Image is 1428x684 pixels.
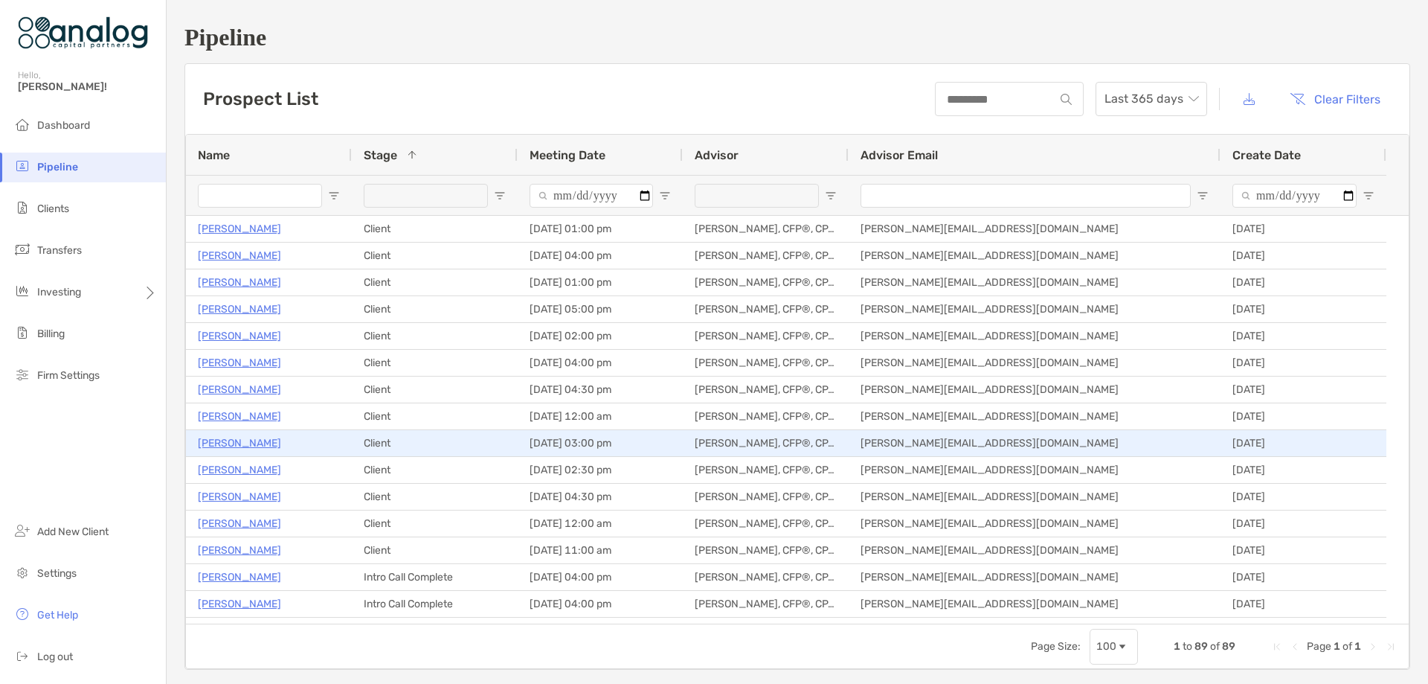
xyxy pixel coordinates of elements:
h1: Pipeline [184,24,1410,51]
div: [PERSON_NAME][EMAIL_ADDRESS][DOMAIN_NAME] [849,323,1220,349]
span: Advisor [695,148,739,162]
div: [DATE] 05:00 pm [518,296,683,322]
div: [PERSON_NAME], CFP®, CPA/PFS, CDFA [683,323,849,349]
span: 1 [1174,640,1180,653]
p: [PERSON_NAME] [198,273,281,292]
a: [PERSON_NAME] [198,514,281,533]
div: [DATE] 02:00 pm [518,323,683,349]
div: [DATE] [1220,243,1386,269]
a: [PERSON_NAME] [198,488,281,506]
div: [DATE] 01:00 pm [518,216,683,242]
input: Create Date Filter Input [1232,184,1357,208]
a: [PERSON_NAME] [198,220,281,238]
a: [PERSON_NAME] [198,380,281,399]
img: settings icon [13,563,31,581]
div: Page Size: [1031,640,1081,653]
div: [PERSON_NAME], CFP®, CPA/PFS, CDFA [683,296,849,322]
div: [DATE] [1220,430,1386,456]
div: [DATE] [1220,511,1386,537]
div: [PERSON_NAME][EMAIL_ADDRESS][DOMAIN_NAME] [849,618,1220,644]
span: Pipeline [37,161,78,173]
button: Open Filter Menu [1363,190,1374,202]
div: [DATE] [1220,403,1386,429]
div: [PERSON_NAME], CFP®, CPA/PFS, CDFA [683,377,849,403]
span: of [1210,640,1220,653]
span: Investing [37,286,81,298]
div: [DATE] 04:00 pm [518,564,683,590]
div: Client [352,537,518,563]
span: Dashboard [37,119,90,132]
div: Client [352,403,518,429]
div: [DATE] [1220,296,1386,322]
div: [PERSON_NAME], CFP®, CPA/PFS, CDFA [683,537,849,563]
span: Meeting Date [530,148,605,162]
div: [PERSON_NAME], CFP®, CPA/PFS, CDFA [683,403,849,429]
div: Client [352,269,518,295]
a: [PERSON_NAME] [198,246,281,265]
span: Clients [37,202,69,215]
div: [DATE] 04:00 pm [518,618,683,644]
img: firm-settings icon [13,365,31,383]
div: [PERSON_NAME], CFP®, CPA/PFS, CDFA [683,591,849,617]
div: [PERSON_NAME], CFP®, CPA/PFS, CDFA [683,564,849,590]
a: [PERSON_NAME] [198,407,281,426]
p: [PERSON_NAME] [198,568,281,586]
div: Client [352,243,518,269]
img: get-help icon [13,605,31,623]
span: Transfers [37,244,82,257]
div: [PERSON_NAME][EMAIL_ADDRESS][DOMAIN_NAME] [849,243,1220,269]
span: [PERSON_NAME]! [18,80,157,93]
span: Advisor Email [861,148,938,162]
a: [PERSON_NAME] [198,434,281,453]
img: input icon [1061,94,1072,105]
a: [PERSON_NAME] [198,461,281,479]
button: Open Filter Menu [659,190,671,202]
div: Page Size [1090,629,1138,665]
div: Intro Call Complete [352,591,518,617]
div: [DATE] 04:00 pm [518,243,683,269]
div: [PERSON_NAME][EMAIL_ADDRESS][DOMAIN_NAME] [849,484,1220,510]
p: [PERSON_NAME] [198,595,281,613]
input: Advisor Email Filter Input [861,184,1191,208]
div: Intro Call Complete [352,564,518,590]
div: [DATE] [1220,537,1386,563]
div: [PERSON_NAME][EMAIL_ADDRESS][DOMAIN_NAME] [849,269,1220,295]
div: Next Page [1367,641,1379,653]
div: [PERSON_NAME][EMAIL_ADDRESS][DOMAIN_NAME] [849,377,1220,403]
div: Client [352,323,518,349]
div: 100 [1096,640,1116,653]
button: Open Filter Menu [494,190,506,202]
div: [PERSON_NAME][EMAIL_ADDRESS][DOMAIN_NAME] [849,537,1220,563]
p: [PERSON_NAME] [198,300,281,319]
div: [PERSON_NAME], CFP®, CPA/PFS, CDFA [683,430,849,456]
div: [DATE] [1220,269,1386,295]
div: [DATE] [1220,457,1386,483]
div: [PERSON_NAME], CFP®, CPA/PFS, CDFA [683,216,849,242]
a: [PERSON_NAME] [198,354,281,372]
div: [PERSON_NAME], CFP®, CPA/PFS, CDFA [683,243,849,269]
div: Client [352,511,518,537]
div: [DATE] 12:00 am [518,403,683,429]
img: dashboard icon [13,115,31,133]
div: [PERSON_NAME][EMAIL_ADDRESS][DOMAIN_NAME] [849,403,1220,429]
div: [DATE] [1220,323,1386,349]
h3: Prospect List [203,89,318,109]
div: [PERSON_NAME], CFP®, CPA/PFS, CDFA [683,457,849,483]
div: Client [352,296,518,322]
span: 89 [1222,640,1235,653]
div: Client [352,216,518,242]
div: [PERSON_NAME][EMAIL_ADDRESS][DOMAIN_NAME] [849,296,1220,322]
span: 1 [1354,640,1361,653]
img: logout icon [13,647,31,665]
div: [PERSON_NAME], CFP®, CPA/PFS, CDFA [683,484,849,510]
div: [DATE] 03:00 pm [518,430,683,456]
button: Clear Filters [1279,83,1392,115]
div: [DATE] 04:00 pm [518,591,683,617]
div: [PERSON_NAME][EMAIL_ADDRESS][DOMAIN_NAME] [849,457,1220,483]
span: Add New Client [37,525,109,538]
